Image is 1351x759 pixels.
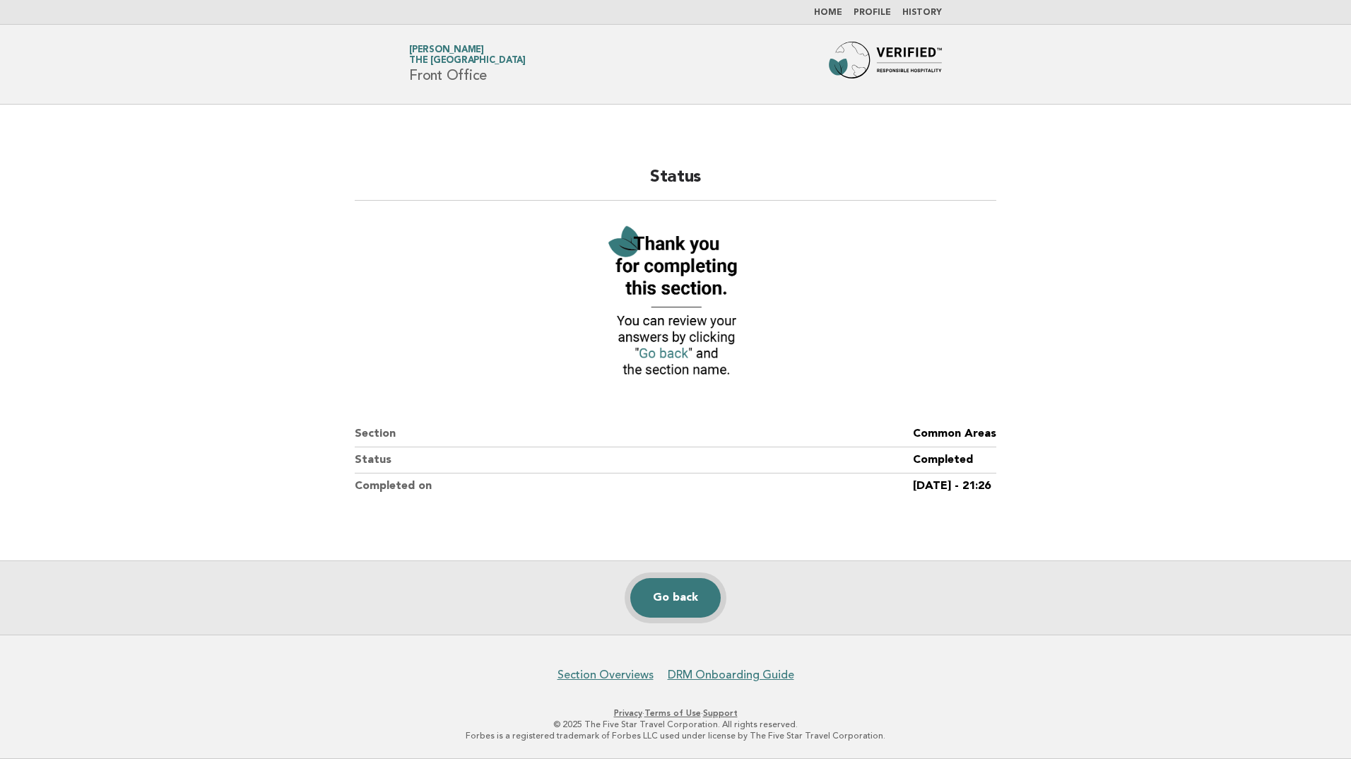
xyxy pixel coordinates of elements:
dd: Completed [913,447,996,473]
a: Terms of Use [644,708,701,718]
h2: Status [355,166,996,201]
p: Forbes is a registered trademark of Forbes LLC used under license by The Five Star Travel Corpora... [243,730,1108,741]
a: DRM Onboarding Guide [668,668,794,682]
dt: Section [355,421,913,447]
a: Section Overviews [557,668,654,682]
a: History [902,8,942,17]
p: · · [243,707,1108,719]
img: Verified [598,218,753,387]
a: Go back [630,578,721,618]
dd: [DATE] - 21:26 [913,473,996,499]
a: Privacy [614,708,642,718]
span: The [GEOGRAPHIC_DATA] [409,57,526,66]
img: Forbes Travel Guide [829,42,942,87]
h1: Front Office [409,46,526,83]
dd: Common Areas [913,421,996,447]
a: [PERSON_NAME]The [GEOGRAPHIC_DATA] [409,45,526,65]
a: Support [703,708,738,718]
a: Home [814,8,842,17]
p: © 2025 The Five Star Travel Corporation. All rights reserved. [243,719,1108,730]
dt: Completed on [355,473,913,499]
dt: Status [355,447,913,473]
a: Profile [854,8,891,17]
